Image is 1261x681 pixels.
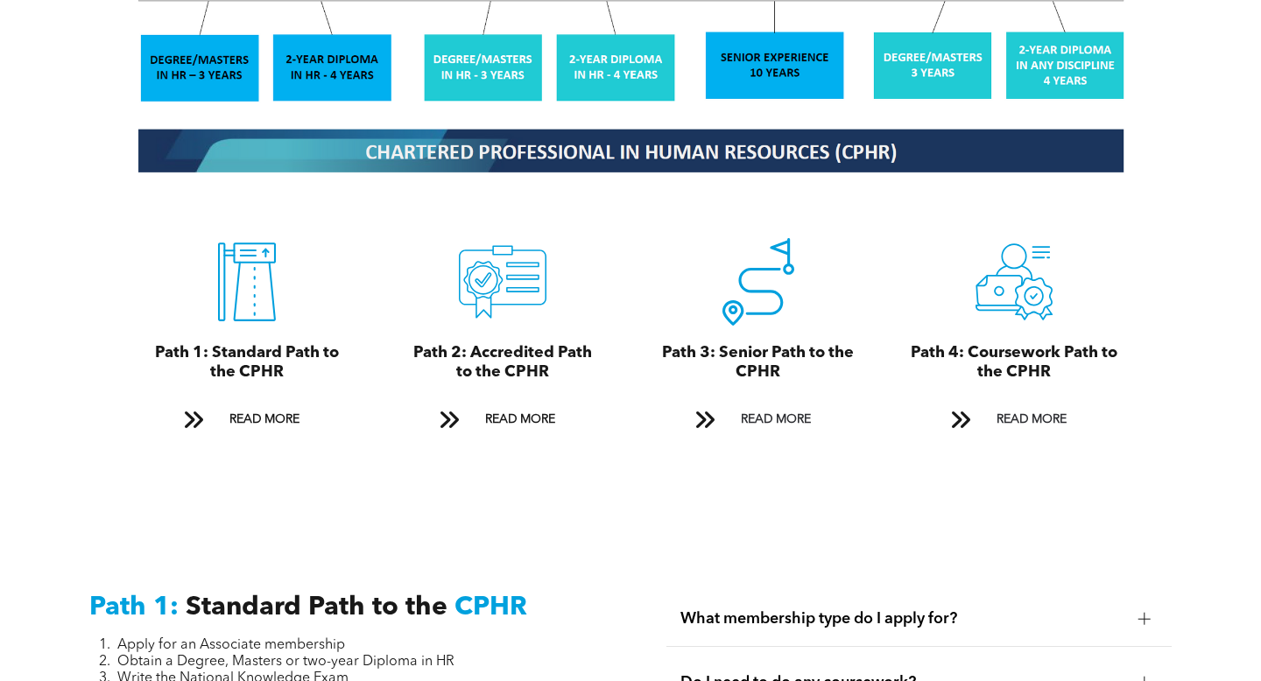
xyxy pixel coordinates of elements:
[155,345,339,380] span: Path 1: Standard Path to the CPHR
[454,594,527,621] span: CPHR
[427,404,578,436] a: READ MORE
[939,404,1089,436] a: READ MORE
[172,404,322,436] a: READ MORE
[990,404,1073,436] span: READ MORE
[680,609,1124,628] span: What membership type do I apply for?
[413,345,592,380] span: Path 2: Accredited Path to the CPHR
[479,404,561,436] span: READ MORE
[683,404,834,436] a: READ MORE
[223,404,306,436] span: READ MORE
[117,638,345,652] span: Apply for an Associate membership
[662,345,854,380] span: Path 3: Senior Path to the CPHR
[117,655,454,669] span: Obtain a Degree, Masters or two-year Diploma in HR
[89,594,179,621] span: Path 1:
[186,594,447,621] span: Standard Path to the
[911,345,1117,380] span: Path 4: Coursework Path to the CPHR
[735,404,817,436] span: READ MORE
